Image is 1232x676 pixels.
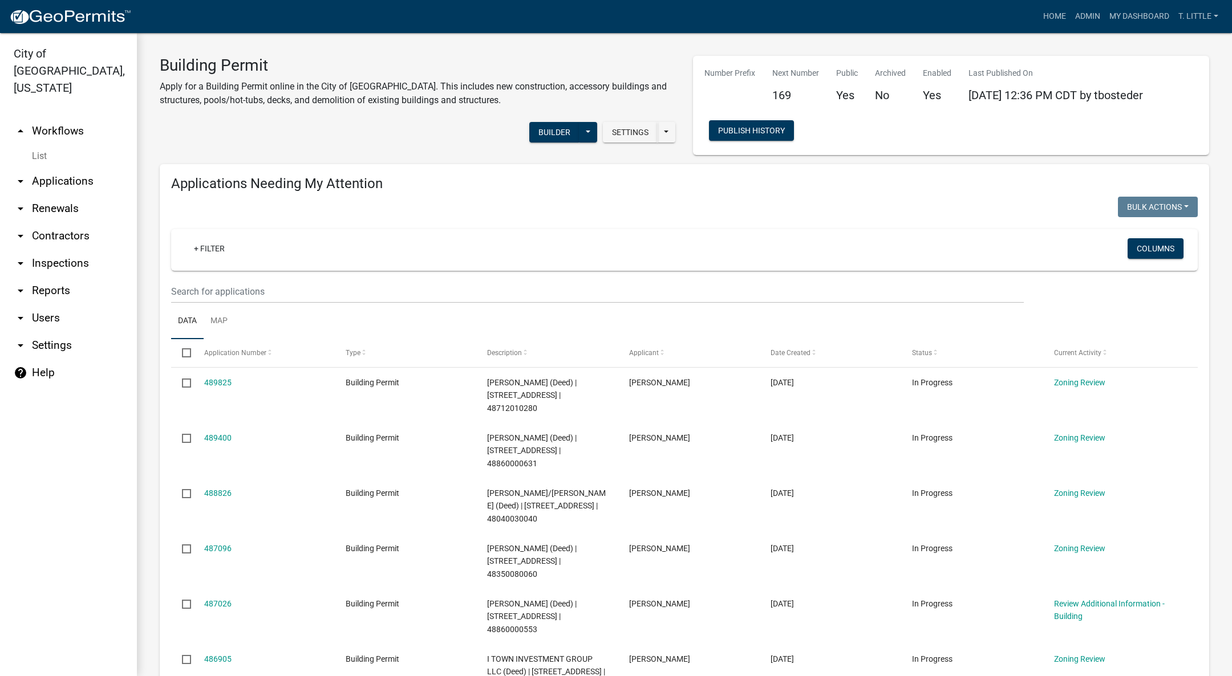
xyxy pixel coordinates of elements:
h3: Building Permit [160,56,676,75]
p: Number Prefix [704,67,755,79]
a: 488826 [204,488,232,498]
a: + Filter [185,238,234,259]
a: T. Little [1174,6,1223,27]
wm-modal-confirm: Workflow Publish History [709,127,794,136]
datatable-header-cell: Application Number [193,339,334,366]
p: Enabled [923,67,951,79]
a: Data [171,303,204,340]
span: In Progress [912,488,953,498]
h5: Yes [836,88,858,102]
span: 10/02/2025 [771,599,794,608]
span: CARDAMONE, JONATHAN R (Deed) | 703 E SALEM AVE | 48860000553 [487,599,577,634]
datatable-header-cell: Date Created [760,339,901,366]
i: arrow_drop_down [14,284,27,298]
datatable-header-cell: Applicant [618,339,760,366]
span: Steven Baltes [629,488,690,498]
p: Public [836,67,858,79]
datatable-header-cell: Select [171,339,193,366]
input: Search for applications [171,280,1024,303]
a: 487096 [204,544,232,553]
span: Stevie Wells [629,433,690,442]
a: Map [204,303,234,340]
button: Settings [603,122,658,142]
span: 10/02/2025 [771,544,794,553]
span: In Progress [912,599,953,608]
a: Review Additional Information - Building [1054,599,1165,621]
datatable-header-cell: Type [335,339,476,366]
a: 489400 [204,433,232,442]
span: BAILEY, JAMES BRIAN (Deed) | 2105 N SUMMERCREST ST | 48712010280 [487,378,577,413]
a: 489825 [204,378,232,387]
datatable-header-cell: Current Activity [1043,339,1185,366]
a: Zoning Review [1054,654,1105,663]
span: 10/02/2025 [771,654,794,663]
a: Zoning Review [1054,544,1105,553]
span: Building Permit [346,433,399,442]
a: Zoning Review [1054,433,1105,442]
span: 10/08/2025 [771,378,794,387]
i: arrow_drop_down [14,256,27,270]
a: Admin [1071,6,1105,27]
span: Building Permit [346,488,399,498]
i: arrow_drop_down [14,174,27,188]
span: CALKINS, PATRICIA K TST/HARRIGAN, CORYANNE TST (Deed) | 1101 N B ST | 48040030040 [487,488,606,524]
span: Current Activity [1054,349,1101,357]
datatable-header-cell: Status [901,339,1043,366]
span: Status [912,349,932,357]
span: In Progress [912,378,953,387]
i: arrow_drop_down [14,311,27,325]
span: 10/07/2025 [771,433,794,442]
span: Description [487,349,522,357]
span: Tim Ballard [629,378,690,387]
span: 10/06/2025 [771,488,794,498]
i: arrow_drop_down [14,229,27,243]
span: Type [346,349,360,357]
i: arrow_drop_down [14,339,27,352]
a: Zoning Review [1054,378,1105,387]
span: In Progress [912,654,953,663]
button: Publish History [709,120,794,141]
h4: Applications Needing My Attention [171,176,1198,192]
span: Building Permit [346,544,399,553]
span: Applicant [629,349,659,357]
button: Builder [529,122,579,142]
i: arrow_drop_down [14,202,27,215]
span: Jonathan Cardamone [629,599,690,608]
i: help [14,366,27,380]
span: Marshall L Hildreth [629,544,690,553]
h5: 169 [772,88,819,102]
p: Archived [875,67,906,79]
a: Zoning Review [1054,488,1105,498]
h5: Yes [923,88,951,102]
span: Building Permit [346,599,399,608]
span: In Progress [912,544,953,553]
span: Building Permit [346,378,399,387]
span: In Progress [912,433,953,442]
a: 487026 [204,599,232,608]
a: Home [1039,6,1071,27]
span: [DATE] 12:36 PM CDT by tbosteder [968,88,1143,102]
a: My Dashboard [1105,6,1174,27]
datatable-header-cell: Description [476,339,618,366]
p: Last Published On [968,67,1143,79]
span: STRACHAN, ANDREA (Deed) | 1004 E SALEM AVE | 48860000631 [487,433,577,469]
i: arrow_drop_up [14,124,27,138]
span: Building Permit [346,654,399,663]
span: HILDRETH, MARSHALL (Deed) | 902 W CLINTON AVE | 48350080060 [487,544,577,579]
button: Bulk Actions [1118,197,1198,217]
button: Columns [1128,238,1184,259]
span: Date Created [771,349,810,357]
a: 486905 [204,654,232,663]
h5: No [875,88,906,102]
span: Application Number [204,349,266,357]
p: Apply for a Building Permit online in the City of [GEOGRAPHIC_DATA]. This includes new constructi... [160,80,676,107]
span: Cody Sinclair [629,654,690,663]
p: Next Number [772,67,819,79]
